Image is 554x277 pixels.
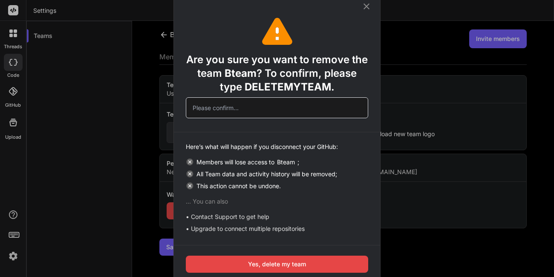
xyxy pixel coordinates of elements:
p: All Team data and activity history will be removed; [186,168,368,180]
div: Are you sure you want to remove the team ? To confirm, please type . [186,50,368,94]
p: • Upgrade to connect multiple repositories [186,223,368,235]
input: Please confirm... [186,97,368,118]
span: bteam [277,158,295,166]
span: bteam [225,67,257,79]
span: DELETEMYTEAM [245,81,331,93]
p: ... You can also [186,192,368,211]
button: Yes, delete my team [186,256,368,273]
p: Members will lose access to ; [186,156,368,168]
p: Here’s what will happen if you disconnect your GitHub: [186,143,368,156]
p: This action cannot be undone. [186,180,368,192]
p: • Contact Support to get help [186,211,368,223]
